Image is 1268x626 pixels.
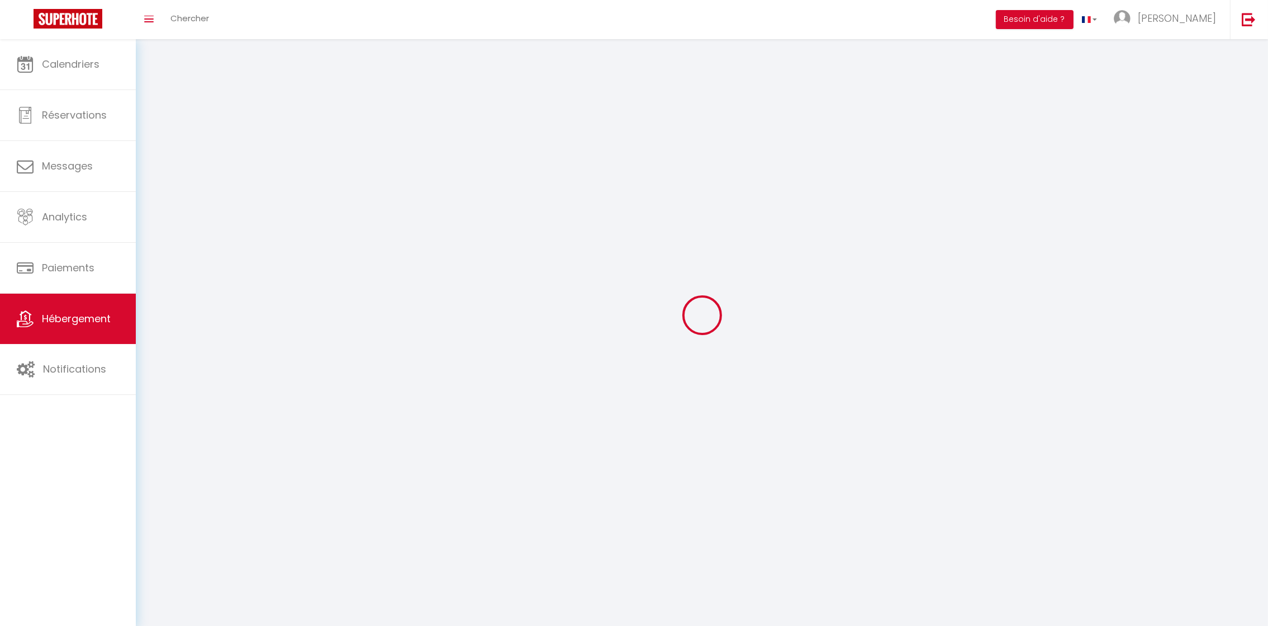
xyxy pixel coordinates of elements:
span: Paiements [42,261,94,275]
button: Besoin d'aide ? [996,10,1074,29]
span: Chercher [170,12,209,24]
span: Réservations [42,108,107,122]
span: Analytics [42,210,87,224]
span: Calendriers [42,57,99,71]
span: [PERSON_NAME] [1138,11,1216,25]
img: logout [1242,12,1256,26]
span: Hébergement [42,312,111,326]
span: Messages [42,159,93,173]
img: Super Booking [34,9,102,29]
img: ... [1114,10,1131,27]
span: Notifications [43,362,106,376]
